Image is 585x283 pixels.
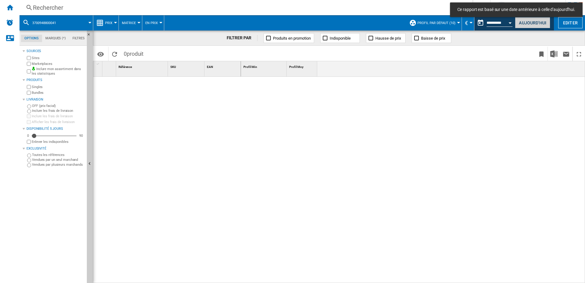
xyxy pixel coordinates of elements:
[462,15,474,30] md-menu: Currency
[207,65,213,69] span: EAN
[78,133,84,138] div: 90
[21,35,42,42] md-tab-item: Options
[117,61,168,71] div: Référence Sort None
[505,16,516,27] button: Open calendar
[243,65,257,69] span: Profil Min
[548,47,560,61] button: Télécharger au format Excel
[104,61,116,71] div: Sort None
[108,47,121,61] button: Recharger
[27,78,84,83] div: Produits
[105,15,115,30] button: Prix
[289,65,303,69] span: Profil Moy
[27,68,31,75] input: Inclure mon assortiment dans les statistiques
[242,61,286,71] div: Sort None
[32,157,84,162] label: Vendues par un seul marchand
[27,158,31,162] input: Vendues par un seul marchand
[119,65,132,69] span: Référence
[27,56,31,60] input: Sites
[27,120,31,124] input: Afficher les frais de livraison
[320,33,360,43] button: Indisponible
[170,65,176,69] span: SKU
[32,15,62,30] button: 3700948800041
[288,61,317,71] div: Sort None
[33,3,457,12] div: Rechercher
[32,67,84,76] label: Inclure mon assortiment dans les statistiques
[273,36,311,41] span: Produits en promotion
[515,17,550,28] button: Aujourd'hui
[465,20,468,26] span: €
[206,61,241,71] div: Sort None
[32,162,84,167] label: Vendues par plusieurs marchands
[560,47,572,61] button: Envoyer ce rapport par email
[32,56,84,60] label: Sites
[474,17,487,29] button: md-calendar
[27,114,31,118] input: Inclure les frais de livraison
[558,17,583,28] button: Editer
[32,67,35,70] img: mysite-bg-18x18.png
[87,30,94,41] button: Masquer
[474,15,514,30] div: Ce rapport est basé sur une date antérieure à celle d'aujourd'hui.
[27,109,31,113] input: Inclure les frais de livraison
[417,21,456,25] span: Profil par défaut (10)
[6,19,13,26] img: alerts-logo.svg
[69,35,88,42] md-tab-item: Filtres
[27,104,31,108] input: OFF (prix facial)
[42,35,69,42] md-tab-item: Marques (*)
[23,15,90,30] div: 3700948800041
[366,33,406,43] button: Hausse de prix
[227,35,258,41] div: FILTRER PAR
[27,140,31,144] input: Afficher les frais de livraison
[32,21,56,25] span: 3700948800041
[32,104,84,108] label: OFF (prix facial)
[456,7,577,13] span: Ce rapport est basé sur une date antérieure à celle d'aujourd'hui.
[417,15,459,30] button: Profil par défaut (10)
[32,140,84,144] label: Enlever les indisponibles
[32,108,84,113] label: Inclure les frais de livraison
[32,153,84,157] label: Toutes les références
[550,50,558,58] img: excel-24x24.png
[27,146,84,151] div: Exclusivité
[409,15,459,30] div: Profil par défaut (10)
[573,47,585,61] button: Plein écran
[27,154,31,157] input: Toutes les références
[169,61,204,71] div: SKU Sort None
[32,90,84,95] label: Bundles
[169,61,204,71] div: Sort None
[94,48,107,59] button: Options
[27,49,84,54] div: Sources
[264,33,314,43] button: Produits en promotion
[27,62,31,66] input: Marketplaces
[465,15,471,30] button: €
[32,133,76,139] md-slider: Disponibilité
[96,15,115,30] div: Prix
[412,33,451,43] button: Baisse de prix
[242,61,286,71] div: Profil Min Sort None
[122,15,139,30] button: Matrice
[288,61,317,71] div: Profil Moy Sort None
[26,133,30,138] div: 0
[206,61,241,71] div: EAN Sort None
[375,36,401,41] span: Hausse de prix
[27,85,31,89] input: Singles
[32,62,84,66] label: Marketplaces
[330,36,351,41] span: Indisponible
[122,21,136,25] span: Matrice
[117,61,168,71] div: Sort None
[105,21,112,25] span: Prix
[27,163,31,167] input: Vendues par plusieurs marchands
[27,97,84,102] div: Livraison
[27,91,31,95] input: Bundles
[145,15,161,30] button: En Prix
[32,85,84,89] label: Singles
[32,120,84,124] label: Afficher les frais de livraison
[27,126,84,131] div: Disponibilité 5 Jours
[145,21,158,25] span: En Prix
[121,47,147,59] span: 0
[32,114,84,119] label: Inclure les frais de livraison
[535,47,548,61] button: Créer un favoris
[421,36,445,41] span: Baisse de prix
